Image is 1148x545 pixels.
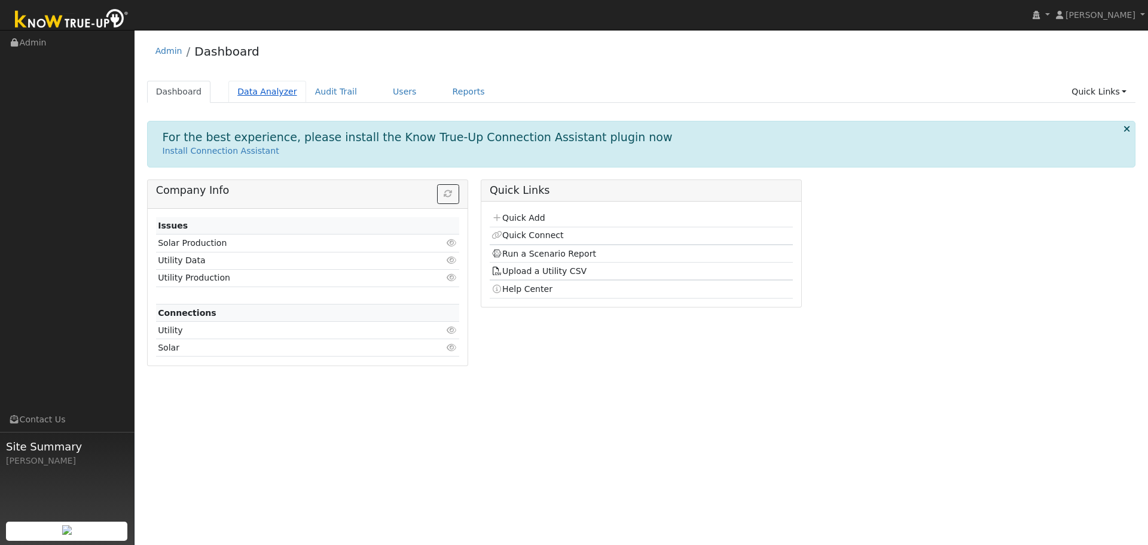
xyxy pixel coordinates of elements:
a: Quick Links [1062,81,1135,103]
a: Run a Scenario Report [491,249,596,258]
span: Site Summary [6,439,128,455]
a: Audit Trail [306,81,366,103]
a: Help Center [491,284,552,294]
a: Data Analyzer [228,81,306,103]
i: Click to view [447,256,457,264]
td: Utility Data [156,252,410,269]
td: Utility [156,322,410,339]
td: Utility Production [156,269,410,287]
div: [PERSON_NAME] [6,455,128,467]
strong: Connections [158,308,216,318]
i: Click to view [447,273,457,282]
h5: Quick Links [490,184,793,197]
a: Install Connection Assistant [163,146,279,156]
img: Know True-Up [9,7,135,34]
a: Reports [444,81,494,103]
strong: Issues [158,221,188,230]
a: Users [384,81,426,103]
h1: For the best experience, please install the Know True-Up Connection Assistant plugin now [163,130,673,144]
i: Click to view [447,343,457,352]
a: Admin [155,46,182,56]
a: Quick Connect [491,230,563,240]
td: Solar Production [156,235,410,252]
a: Dashboard [194,44,259,59]
a: Upload a Utility CSV [491,266,587,276]
i: Click to view [447,326,457,334]
span: [PERSON_NAME] [1065,10,1135,20]
img: retrieve [62,525,72,535]
td: Solar [156,339,410,357]
a: Dashboard [147,81,211,103]
h5: Company Info [156,184,459,197]
a: Quick Add [491,213,545,223]
i: Click to view [447,239,457,247]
